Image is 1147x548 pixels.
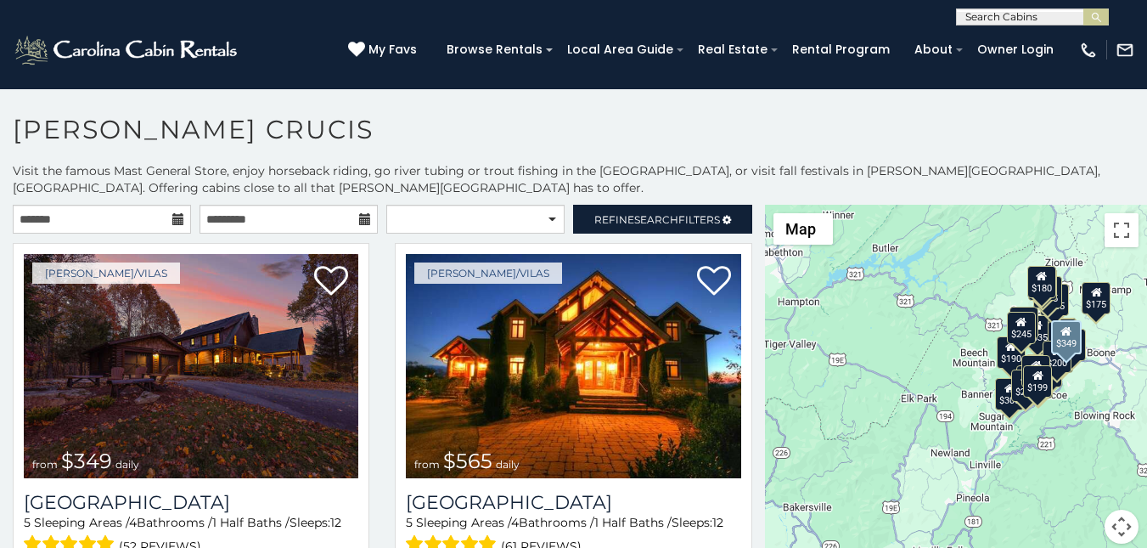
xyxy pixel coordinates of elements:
span: $565 [443,449,492,473]
h3: Wilderness Lodge [406,491,740,514]
img: Wilderness Lodge [406,254,740,478]
span: daily [496,458,520,471]
a: About [906,37,961,63]
div: $185 [1048,320,1077,353]
div: $210 [1057,328,1086,360]
span: 1 Half Baths / [212,515,290,530]
div: $410 [1036,336,1065,368]
img: mail-regular-white.png [1116,41,1134,59]
div: $200 [1043,341,1071,373]
span: 12 [712,515,723,530]
h3: Diamond Creek Lodge [24,491,358,514]
div: $185 [1028,268,1057,301]
span: from [414,458,440,471]
a: Wilderness Lodge from $565 daily [406,254,740,478]
a: Diamond Creek Lodge from $349 daily [24,254,358,478]
a: Real Estate [689,37,776,63]
a: Add to favorites [314,264,348,300]
img: White-1-2.png [13,33,242,67]
div: $175 [1082,281,1110,314]
span: Search [634,213,678,226]
a: Add to favorites [697,264,731,300]
div: $245 [1007,311,1036,343]
a: Browse Rentals [438,37,551,63]
div: $185 [1033,276,1062,308]
div: $349 [1051,320,1082,354]
span: 4 [511,515,519,530]
div: $360 [1048,318,1077,350]
span: Map [785,220,816,238]
a: Owner Login [969,37,1062,63]
a: Local Area Guide [559,37,682,63]
span: from [32,458,58,471]
span: 1 Half Baths / [594,515,672,530]
a: [GEOGRAPHIC_DATA] [24,491,358,514]
div: $230 [1011,369,1040,401]
div: $300 [995,377,1024,410]
a: Rental Program [784,37,898,63]
div: $180 [1027,265,1056,297]
div: $635 [1023,315,1052,347]
a: [PERSON_NAME]/Vilas [414,263,562,284]
a: RefineSearchFilters [573,205,751,234]
div: $250 [1021,354,1050,387]
a: [PERSON_NAME]/Vilas [32,263,180,284]
span: 5 [406,515,413,530]
span: 5 [24,515,31,530]
button: Map camera controls [1105,510,1139,544]
div: $565 [1048,318,1077,350]
button: Change map style [773,213,833,245]
span: $349 [61,449,112,473]
div: $190 [996,336,1025,368]
span: daily [115,458,139,471]
div: $305 [1009,306,1038,338]
div: $199 [1023,365,1052,398]
img: Diamond Creek Lodge [24,254,358,478]
a: [GEOGRAPHIC_DATA] [406,491,740,514]
span: 12 [330,515,341,530]
a: My Favs [348,41,421,59]
div: $275 [1024,365,1053,398]
img: phone-regular-white.png [1079,41,1098,59]
span: Refine Filters [594,213,720,226]
span: 4 [129,515,137,530]
button: Toggle fullscreen view [1105,213,1139,247]
div: $155 [1040,283,1069,315]
span: My Favs [368,41,417,59]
